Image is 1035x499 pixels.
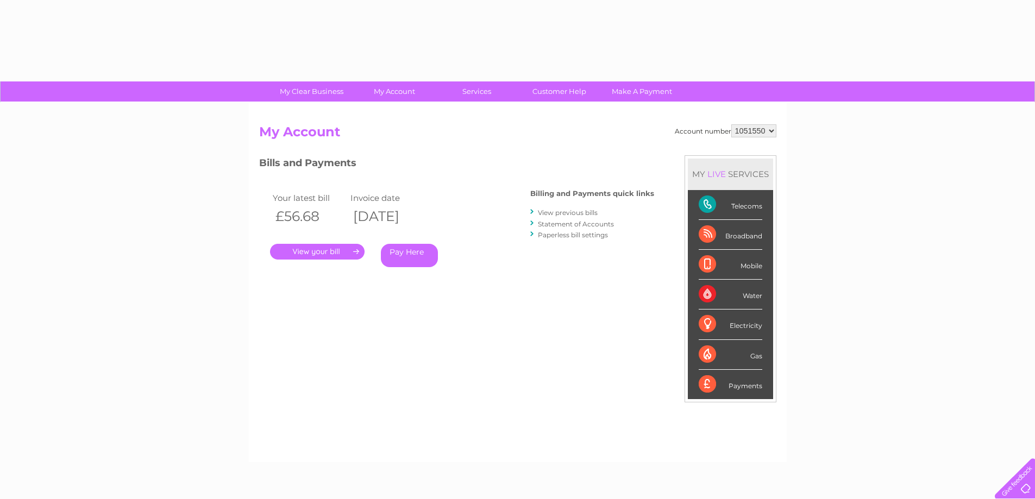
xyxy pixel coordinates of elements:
div: Water [699,280,762,309]
a: Statement of Accounts [538,220,614,228]
div: Electricity [699,309,762,339]
div: Gas [699,340,762,370]
a: Pay Here [381,244,438,267]
h4: Billing and Payments quick links [530,190,654,198]
a: . [270,244,365,260]
div: Mobile [699,250,762,280]
div: Broadband [699,220,762,250]
a: My Account [349,81,439,102]
a: Make A Payment [597,81,687,102]
div: LIVE [705,169,728,179]
div: Payments [699,370,762,399]
a: Services [432,81,522,102]
h2: My Account [259,124,776,145]
th: £56.68 [270,205,348,228]
div: MY SERVICES [688,159,773,190]
a: Customer Help [515,81,604,102]
a: Paperless bill settings [538,231,608,239]
th: [DATE] [348,205,426,228]
div: Account number [675,124,776,137]
a: My Clear Business [267,81,356,102]
div: Telecoms [699,190,762,220]
a: View previous bills [538,209,598,217]
h3: Bills and Payments [259,155,654,174]
td: Invoice date [348,191,426,205]
td: Your latest bill [270,191,348,205]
